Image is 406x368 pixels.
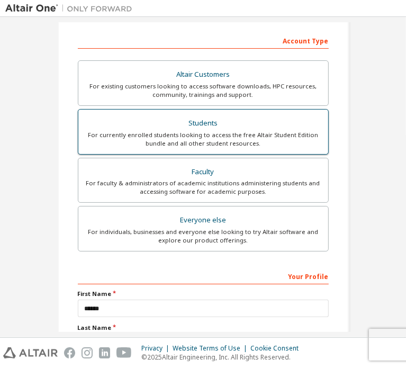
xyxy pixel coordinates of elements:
[78,324,329,332] label: Last Name
[85,179,322,196] div: For faculty & administrators of academic institutions administering students and accessing softwa...
[85,213,322,228] div: Everyone else
[78,32,329,49] div: Account Type
[82,347,93,358] img: instagram.svg
[99,347,110,358] img: linkedin.svg
[5,3,138,14] img: Altair One
[3,347,58,358] img: altair_logo.svg
[85,131,322,148] div: For currently enrolled students looking to access the free Altair Student Edition bundle and all ...
[85,67,322,82] div: Altair Customers
[78,267,329,284] div: Your Profile
[173,344,250,353] div: Website Terms of Use
[116,347,132,358] img: youtube.svg
[85,228,322,245] div: For individuals, businesses and everyone else looking to try Altair software and explore our prod...
[78,290,329,298] label: First Name
[141,344,173,353] div: Privacy
[141,353,305,362] p: © 2025 Altair Engineering, Inc. All Rights Reserved.
[64,347,75,358] img: facebook.svg
[85,165,322,179] div: Faculty
[85,82,322,99] div: For existing customers looking to access software downloads, HPC resources, community, trainings ...
[250,344,305,353] div: Cookie Consent
[85,116,322,131] div: Students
